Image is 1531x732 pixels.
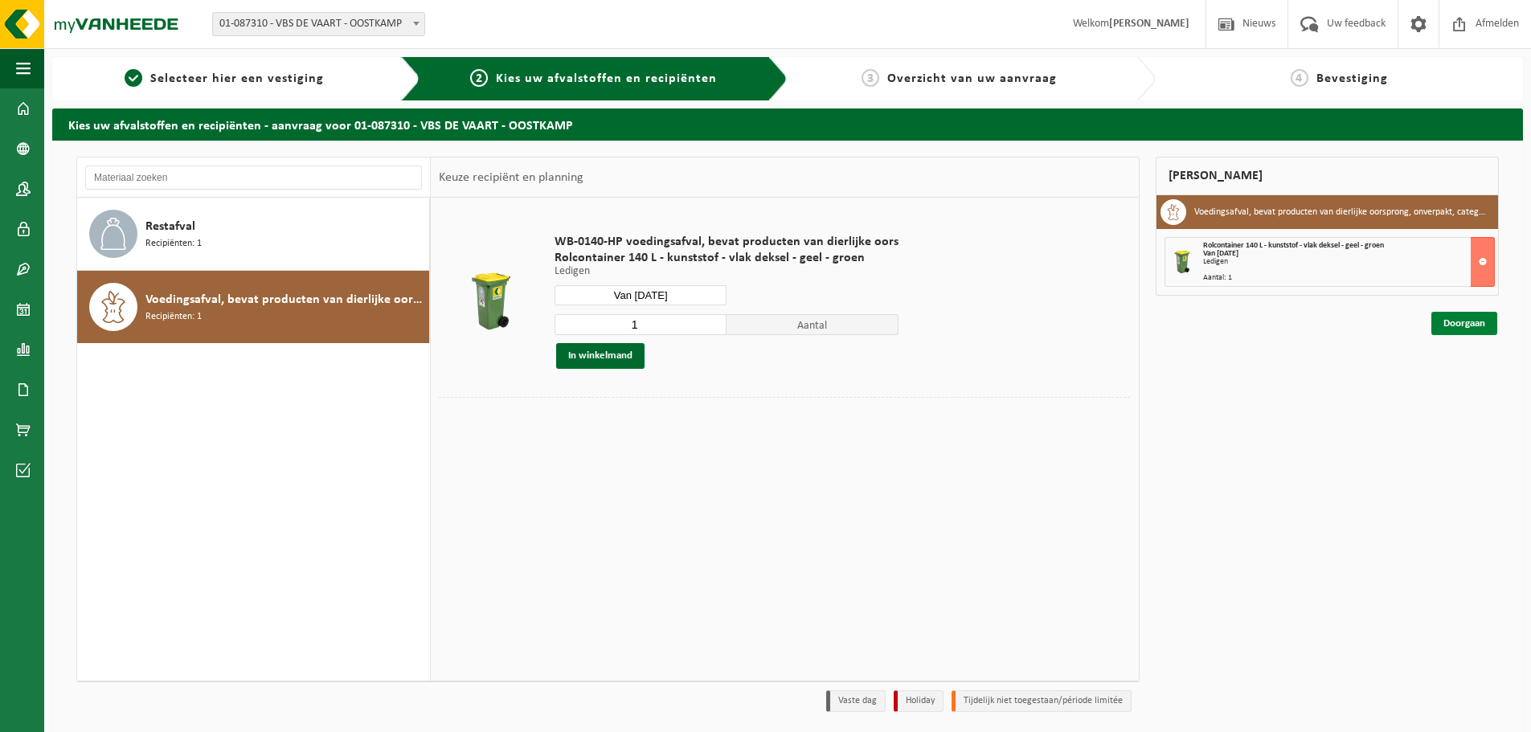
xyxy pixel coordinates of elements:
[1316,72,1388,85] span: Bevestiging
[555,234,899,250] span: WB-0140-HP voedingsafval, bevat producten van dierlijke oors
[145,290,425,309] span: Voedingsafval, bevat producten van dierlijke oorsprong, onverpakt, categorie 3
[60,69,388,88] a: 1Selecteer hier een vestiging
[1203,274,1495,282] div: Aantal: 1
[1109,18,1189,30] strong: [PERSON_NAME]
[85,166,422,190] input: Materiaal zoeken
[952,690,1132,712] li: Tijdelijk niet toegestaan/période limitée
[213,13,424,35] span: 01-087310 - VBS DE VAART - OOSTKAMP
[470,69,488,87] span: 2
[894,690,944,712] li: Holiday
[145,236,202,251] span: Recipiënten: 1
[555,285,727,305] input: Selecteer datum
[1203,249,1238,258] strong: Van [DATE]
[496,72,717,85] span: Kies uw afvalstoffen en recipiënten
[150,72,324,85] span: Selecteer hier een vestiging
[145,217,195,236] span: Restafval
[1156,157,1500,195] div: [PERSON_NAME]
[145,309,202,325] span: Recipiënten: 1
[77,198,430,271] button: Restafval Recipiënten: 1
[212,12,425,36] span: 01-087310 - VBS DE VAART - OOSTKAMP
[555,250,899,266] span: Rolcontainer 140 L - kunststof - vlak deksel - geel - groen
[125,69,142,87] span: 1
[862,69,879,87] span: 3
[431,157,592,198] div: Keuze recipiënt en planning
[1431,312,1497,335] a: Doorgaan
[555,266,899,277] p: Ledigen
[826,690,886,712] li: Vaste dag
[727,314,899,335] span: Aantal
[1194,199,1487,225] h3: Voedingsafval, bevat producten van dierlijke oorsprong, onverpakt, categorie 3
[556,343,645,369] button: In winkelmand
[1203,258,1495,266] div: Ledigen
[52,108,1523,140] h2: Kies uw afvalstoffen en recipiënten - aanvraag voor 01-087310 - VBS DE VAART - OOSTKAMP
[1203,241,1384,250] span: Rolcontainer 140 L - kunststof - vlak deksel - geel - groen
[887,72,1057,85] span: Overzicht van uw aanvraag
[1291,69,1308,87] span: 4
[77,271,430,343] button: Voedingsafval, bevat producten van dierlijke oorsprong, onverpakt, categorie 3 Recipiënten: 1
